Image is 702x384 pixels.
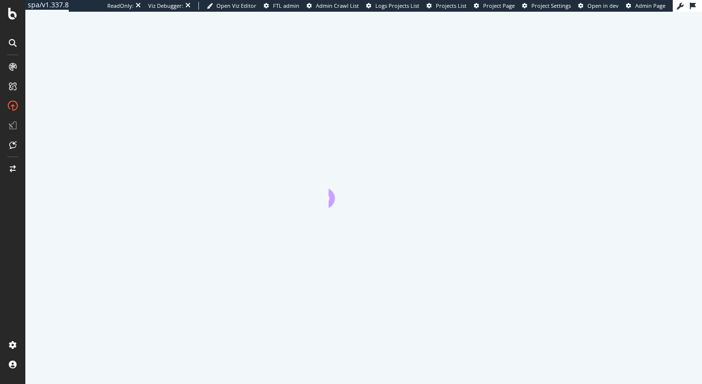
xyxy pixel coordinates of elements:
[264,2,299,10] a: FTL admin
[329,173,399,208] div: animation
[316,2,359,9] span: Admin Crawl List
[107,2,134,10] div: ReadOnly:
[148,2,183,10] div: Viz Debugger:
[207,2,256,10] a: Open Viz Editor
[522,2,571,10] a: Project Settings
[427,2,467,10] a: Projects List
[531,2,571,9] span: Project Settings
[635,2,665,9] span: Admin Page
[587,2,619,9] span: Open in dev
[578,2,619,10] a: Open in dev
[626,2,665,10] a: Admin Page
[474,2,515,10] a: Project Page
[375,2,419,9] span: Logs Projects List
[307,2,359,10] a: Admin Crawl List
[483,2,515,9] span: Project Page
[273,2,299,9] span: FTL admin
[366,2,419,10] a: Logs Projects List
[216,2,256,9] span: Open Viz Editor
[436,2,467,9] span: Projects List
